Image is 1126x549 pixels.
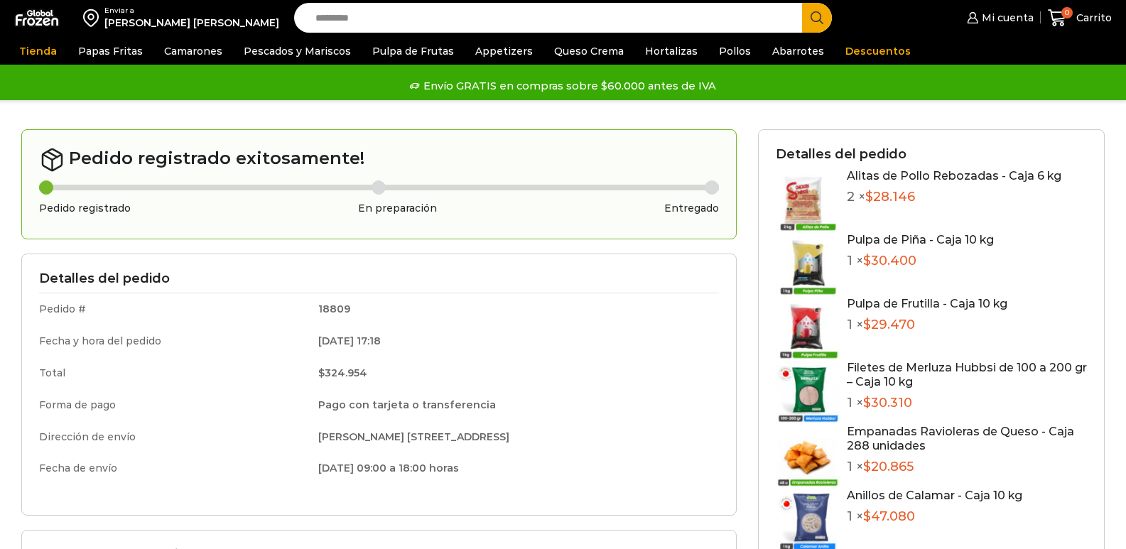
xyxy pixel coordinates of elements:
[83,6,104,30] img: address-field-icon.svg
[847,169,1061,183] a: Alitas de Pollo Rebozadas - Caja 6 kg
[847,190,1061,205] p: 2 ×
[365,38,461,65] a: Pulpa de Frutas
[468,38,540,65] a: Appetizers
[547,38,631,65] a: Queso Crema
[39,357,308,389] td: Total
[1048,1,1112,35] a: 0 Carrito
[104,16,279,30] div: [PERSON_NAME] [PERSON_NAME]
[358,202,437,214] h3: En preparación
[863,459,871,474] span: $
[847,233,994,246] a: Pulpa de Piña - Caja 10 kg
[318,366,325,379] span: $
[963,4,1033,32] a: Mi cuenta
[39,293,308,325] td: Pedido #
[664,202,719,214] h3: Entregado
[863,395,871,411] span: $
[847,460,1087,475] p: 1 ×
[308,389,718,421] td: Pago con tarjeta o transferencia
[847,509,1022,525] p: 1 ×
[39,389,308,421] td: Forma de pago
[863,317,915,332] bdi: 29.470
[863,395,912,411] bdi: 30.310
[978,11,1034,25] span: Mi cuenta
[308,325,718,357] td: [DATE] 17:18
[71,38,150,65] a: Papas Fritas
[308,421,718,453] td: [PERSON_NAME] [STREET_ADDRESS]
[863,459,914,474] bdi: 20.865
[865,189,873,205] span: $
[863,509,871,524] span: $
[847,317,1007,333] p: 1 ×
[765,38,831,65] a: Abarrotes
[847,254,994,269] p: 1 ×
[39,325,308,357] td: Fecha y hora del pedido
[863,253,871,268] span: $
[237,38,358,65] a: Pescados y Mariscos
[847,297,1007,310] a: Pulpa de Frutilla - Caja 10 kg
[712,38,758,65] a: Pollos
[1073,11,1112,25] span: Carrito
[802,3,832,33] button: Search button
[39,147,719,173] h2: Pedido registrado exitosamente!
[847,425,1074,452] a: Empanadas Ravioleras de Queso - Caja 288 unidades
[847,489,1022,502] a: Anillos de Calamar - Caja 10 kg
[39,271,719,287] h3: Detalles del pedido
[638,38,705,65] a: Hortalizas
[12,38,64,65] a: Tienda
[865,189,915,205] bdi: 28.146
[157,38,229,65] a: Camarones
[39,421,308,453] td: Dirección de envío
[847,396,1087,411] p: 1 ×
[104,6,279,16] div: Enviar a
[776,147,1087,163] h3: Detalles del pedido
[308,452,718,482] td: [DATE] 09:00 a 18:00 horas
[318,366,367,379] bdi: 324.954
[863,317,871,332] span: $
[308,293,718,325] td: 18809
[838,38,918,65] a: Descuentos
[39,452,308,482] td: Fecha de envío
[847,361,1087,388] a: Filetes de Merluza Hubbsi de 100 a 200 gr – Caja 10 kg
[1061,7,1073,18] span: 0
[863,509,915,524] bdi: 47.080
[863,253,916,268] bdi: 30.400
[39,202,131,214] h3: Pedido registrado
